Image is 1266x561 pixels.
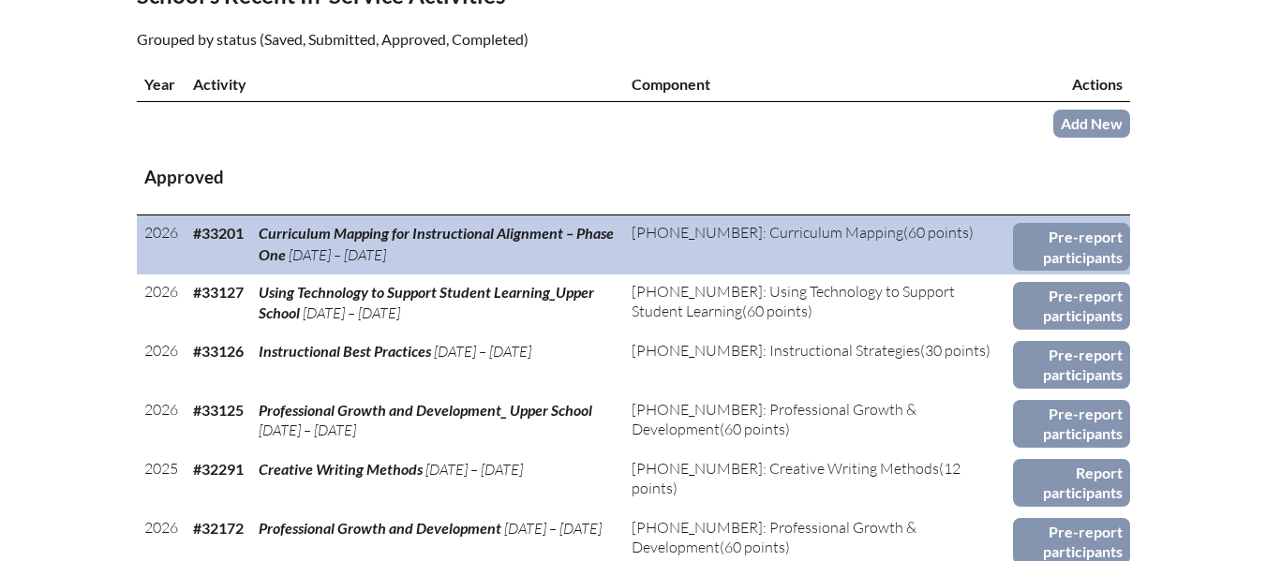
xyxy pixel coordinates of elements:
[137,451,186,510] td: 2025
[137,27,797,52] p: Grouped by status (Saved, Submitted, Approved, Completed)
[137,274,186,333] td: 2026
[1013,282,1129,330] a: Pre-report participants
[259,283,594,321] span: Using Technology to Support Student Learning_Upper School
[137,66,186,102] th: Year
[632,341,920,360] span: [PHONE_NUMBER]: Instructional Strategies
[1013,66,1129,102] th: Actions
[137,333,186,392] td: 2026
[259,519,501,537] span: Professional Growth and Development
[186,66,625,102] th: Activity
[193,460,244,478] b: #32291
[289,245,386,264] span: [DATE] – [DATE]
[259,224,614,262] span: Curriculum Mapping for Instructional Alignment – Phase One
[1013,341,1129,389] a: Pre-report participants
[624,333,1013,392] td: (30 points)
[624,215,1013,274] td: (60 points)
[1013,459,1129,507] a: Report participants
[425,460,523,479] span: [DATE] – [DATE]
[504,519,602,538] span: [DATE] – [DATE]
[632,459,939,478] span: [PHONE_NUMBER]: Creative Writing Methods
[137,392,186,451] td: 2026
[434,342,531,361] span: [DATE] – [DATE]
[624,66,1013,102] th: Component
[193,283,244,301] b: #33127
[1013,400,1129,448] a: Pre-report participants
[259,342,431,360] span: Instructional Best Practices
[632,400,916,438] span: [PHONE_NUMBER]: Professional Growth & Development
[259,460,423,478] span: Creative Writing Methods
[1053,110,1130,137] a: Add New
[193,224,244,242] b: #33201
[193,342,244,360] b: #33126
[624,392,1013,451] td: (60 points)
[624,274,1013,333] td: (60 points)
[1013,223,1129,271] a: Pre-report participants
[632,223,903,242] span: [PHONE_NUMBER]: Curriculum Mapping
[303,303,400,322] span: [DATE] – [DATE]
[624,451,1013,510] td: (12 points)
[259,421,356,439] span: [DATE] – [DATE]
[193,401,244,419] b: #33125
[632,282,955,320] span: [PHONE_NUMBER]: Using Technology to Support Student Learning
[259,401,592,419] span: Professional Growth and Development_ Upper School
[144,166,1123,189] h3: Approved
[632,518,916,556] span: [PHONE_NUMBER]: Professional Growth & Development
[137,215,186,274] td: 2026
[193,519,244,537] b: #32172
